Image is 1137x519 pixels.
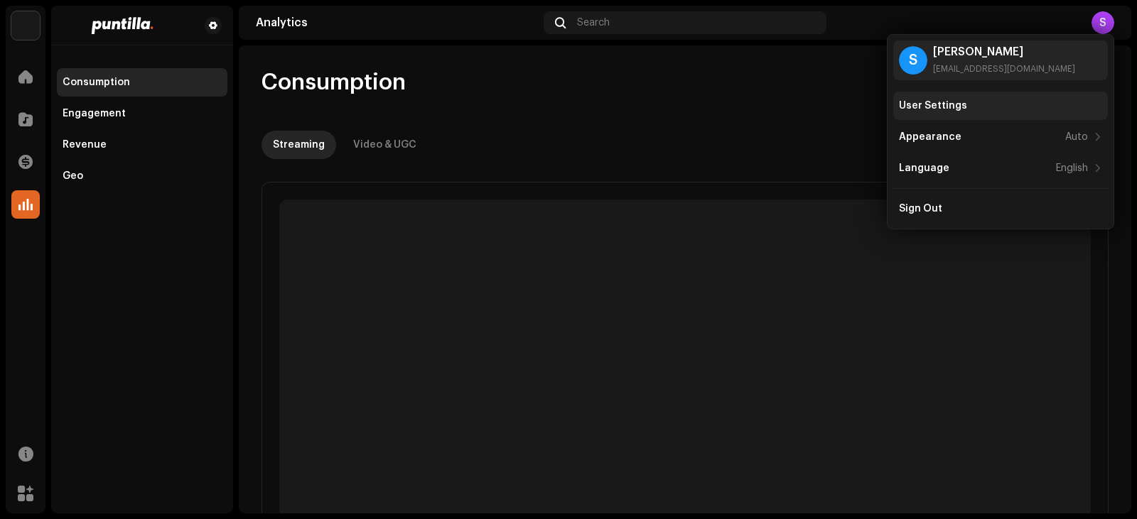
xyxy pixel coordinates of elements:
re-m-nav-item: Engagement [57,99,227,128]
div: [EMAIL_ADDRESS][DOMAIN_NAME] [933,63,1075,75]
span: Search [577,17,610,28]
re-m-nav-item: Appearance [893,123,1108,151]
div: [PERSON_NAME] [933,46,1075,58]
div: Engagement [63,108,126,119]
div: S [899,46,927,75]
span: Consumption [262,68,406,97]
div: S [1092,11,1114,34]
div: Geo [63,170,83,182]
div: Auto [1065,131,1088,143]
re-m-nav-item: Geo [57,162,227,190]
div: Consumption [63,77,130,88]
div: Revenue [63,139,107,151]
re-m-nav-item: Language [893,154,1108,182]
re-m-nav-item: Consumption [57,68,227,97]
div: English [1056,163,1088,174]
div: Appearance [899,131,961,143]
re-m-nav-item: Sign Out [893,195,1108,223]
div: User Settings [899,100,967,111]
div: Sign Out [899,203,942,214]
img: a6437e74-8c8e-4f74-a1ce-131745af0155 [11,11,40,40]
div: Analytics [256,17,538,28]
re-m-nav-item: Revenue [57,131,227,159]
div: Language [899,163,949,174]
div: Streaming [273,131,325,159]
img: 2b818475-bbf4-4b98-bec1-5711c409c9dc [63,17,182,34]
re-m-nav-item: User Settings [893,92,1108,120]
div: Video & UGC [353,131,416,159]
